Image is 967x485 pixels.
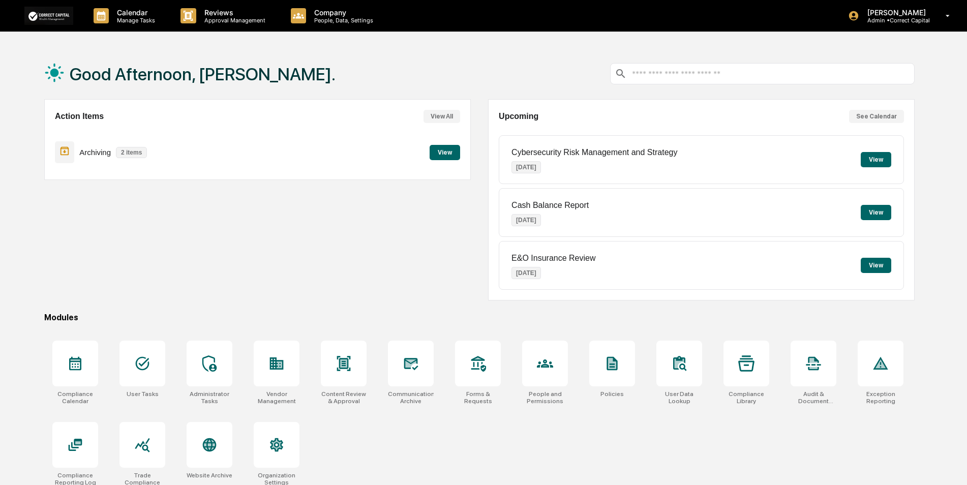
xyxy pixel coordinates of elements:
button: View [861,152,891,167]
h2: Upcoming [499,112,538,121]
div: Forms & Requests [455,390,501,405]
h1: Good Afternoon, [PERSON_NAME]. [70,64,336,84]
p: [DATE] [511,214,541,226]
a: View [430,147,460,157]
div: Vendor Management [254,390,299,405]
p: Archiving [79,148,111,157]
button: View [861,205,891,220]
div: Administrator Tasks [187,390,232,405]
p: Approval Management [196,17,270,24]
div: Compliance Calendar [52,390,98,405]
div: Exception Reporting [858,390,903,405]
p: Admin • Correct Capital [859,17,931,24]
img: logo [24,7,73,24]
p: 2 items [116,147,147,158]
p: Company [306,8,378,17]
div: Audit & Document Logs [791,390,836,405]
p: Cash Balance Report [511,201,589,210]
div: Policies [600,390,624,398]
p: Reviews [196,8,270,17]
h2: Action Items [55,112,104,121]
button: See Calendar [849,110,904,123]
p: [DATE] [511,161,541,173]
div: People and Permissions [522,390,568,405]
p: Manage Tasks [109,17,160,24]
button: View [430,145,460,160]
div: User Tasks [127,390,159,398]
div: Modules [44,313,915,322]
p: [PERSON_NAME] [859,8,931,17]
p: [DATE] [511,267,541,279]
button: View All [424,110,460,123]
div: Website Archive [187,472,232,479]
div: Communications Archive [388,390,434,405]
p: Cybersecurity Risk Management and Strategy [511,148,677,157]
p: People, Data, Settings [306,17,378,24]
p: Calendar [109,8,160,17]
div: User Data Lookup [656,390,702,405]
div: Content Review & Approval [321,390,367,405]
button: View [861,258,891,273]
p: E&O Insurance Review [511,254,595,263]
div: Compliance Library [723,390,769,405]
